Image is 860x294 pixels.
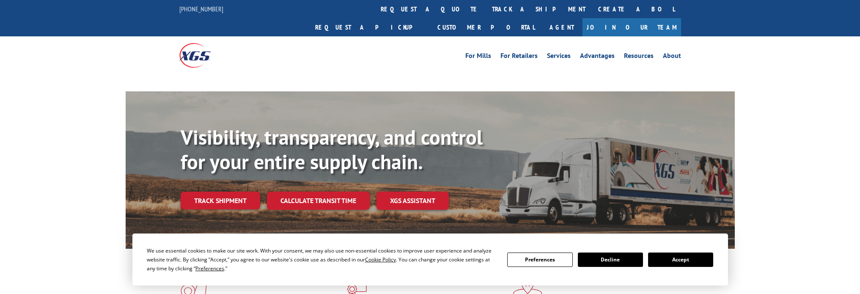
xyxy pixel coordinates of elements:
div: We use essential cookies to make our site work. With your consent, we may also use non-essential ... [147,246,497,273]
a: For Retailers [500,52,538,62]
button: Accept [648,253,713,267]
button: Decline [578,253,643,267]
a: About [663,52,681,62]
b: Visibility, transparency, and control for your entire supply chain. [181,124,483,175]
a: Advantages [580,52,615,62]
a: Join Our Team [582,18,681,36]
span: Cookie Policy [365,256,396,263]
a: XGS ASSISTANT [376,192,449,210]
a: Resources [624,52,654,62]
a: Services [547,52,571,62]
span: Preferences [195,265,224,272]
div: Cookie Consent Prompt [132,234,728,286]
a: Customer Portal [431,18,541,36]
a: Calculate transit time [267,192,370,210]
button: Preferences [507,253,572,267]
a: Track shipment [181,192,260,209]
a: For Mills [465,52,491,62]
a: Agent [541,18,582,36]
a: [PHONE_NUMBER] [179,5,223,13]
a: Request a pickup [309,18,431,36]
